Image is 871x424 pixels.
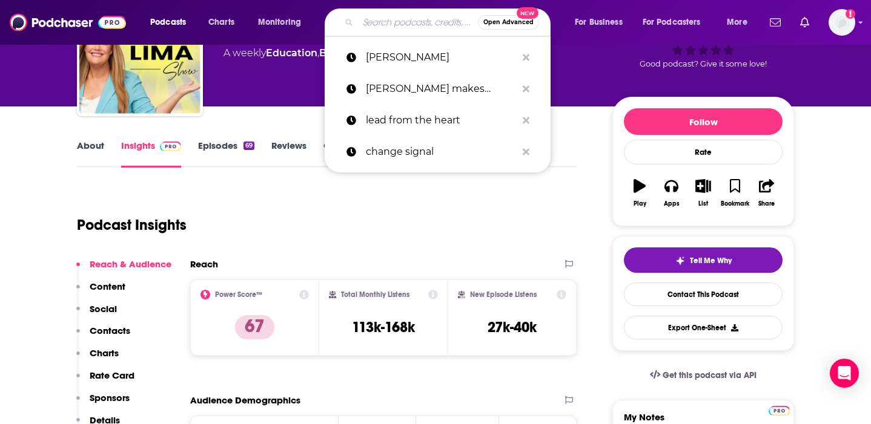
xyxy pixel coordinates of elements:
button: Apps [655,171,687,215]
span: For Business [575,14,623,31]
button: open menu [635,13,718,32]
span: Open Advanced [483,19,534,25]
p: lead from the heart [366,105,517,136]
button: Play [624,171,655,215]
a: lead from the heart [325,105,551,136]
div: Play [634,200,646,207]
p: change signal [366,136,517,168]
p: Charts [90,347,119,359]
img: Podchaser Pro [160,142,181,151]
div: Bookmark [721,200,749,207]
button: Content [76,281,125,303]
a: Education [266,47,317,59]
img: Podchaser - Follow, Share and Rate Podcasts [10,11,126,34]
button: Show profile menu [829,9,855,36]
span: , [317,47,319,59]
a: [PERSON_NAME] [325,42,551,73]
p: Content [90,281,125,292]
a: Credits [323,140,355,168]
a: Show notifications dropdown [795,12,814,33]
img: Podchaser Pro [769,406,790,416]
a: Episodes69 [198,140,254,168]
button: Bookmark [719,171,750,215]
p: Reach & Audience [90,258,171,270]
a: [PERSON_NAME] makes money [325,73,551,105]
span: For Podcasters [643,14,701,31]
button: Open AdvancedNew [478,15,539,30]
h2: Power Score™ [215,290,262,299]
span: Good podcast? Give it some love! [640,59,767,68]
a: Show notifications dropdown [765,12,786,33]
p: 67 [235,315,274,339]
img: tell me why sparkle [675,256,685,266]
button: Rate Card [76,370,134,392]
a: Charts [200,13,242,32]
div: Share [758,200,775,207]
a: Get this podcast via API [640,360,766,390]
button: tell me why sparkleTell Me Why [624,247,783,273]
p: travis makes money [366,73,517,105]
h1: Podcast Insights [77,216,187,234]
h3: 113k-168k [352,318,415,336]
button: Export One-Sheet [624,316,783,339]
span: Charts [208,14,234,31]
p: Contacts [90,325,130,336]
a: change signal [325,136,551,168]
button: Sponsors [76,392,130,414]
p: Sponsors [90,392,130,403]
span: More [727,14,747,31]
button: Social [76,303,117,325]
button: open menu [566,13,638,32]
div: List [698,200,708,207]
h2: New Episode Listens [470,290,537,299]
button: open menu [250,13,317,32]
button: open menu [718,13,763,32]
svg: Add a profile image [846,9,855,19]
div: Rate [624,140,783,165]
span: Monitoring [258,14,301,31]
button: Follow [624,108,783,135]
div: Open Intercom Messenger [830,359,859,388]
a: About [77,140,104,168]
div: Search podcasts, credits, & more... [336,8,562,36]
span: Tell Me Why [690,256,732,266]
span: Logged in as megcassidy [829,9,855,36]
input: Search podcasts, credits, & more... [358,13,478,32]
h2: Audience Demographics [190,394,300,406]
span: Podcasts [150,14,186,31]
a: Contact This Podcast [624,282,783,306]
span: Get this podcast via API [663,370,757,380]
img: User Profile [829,9,855,36]
div: Apps [664,200,680,207]
p: Social [90,303,117,315]
h3: 27k-40k [488,318,537,336]
a: Pro website [769,404,790,416]
p: Jamie Kern Lima [366,42,517,73]
button: List [687,171,719,215]
a: Business [319,47,363,59]
p: Rate Card [90,370,134,381]
span: New [517,7,538,19]
h2: Total Monthly Listens [341,290,409,299]
button: Charts [76,347,119,370]
button: Share [751,171,783,215]
button: Reach & Audience [76,258,171,281]
a: Reviews [271,140,306,168]
button: open menu [142,13,202,32]
a: InsightsPodchaser Pro [121,140,181,168]
div: 69 [243,142,254,150]
div: A weekly podcast [224,46,489,60]
h2: Reach [190,258,218,270]
button: Contacts [76,325,130,347]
